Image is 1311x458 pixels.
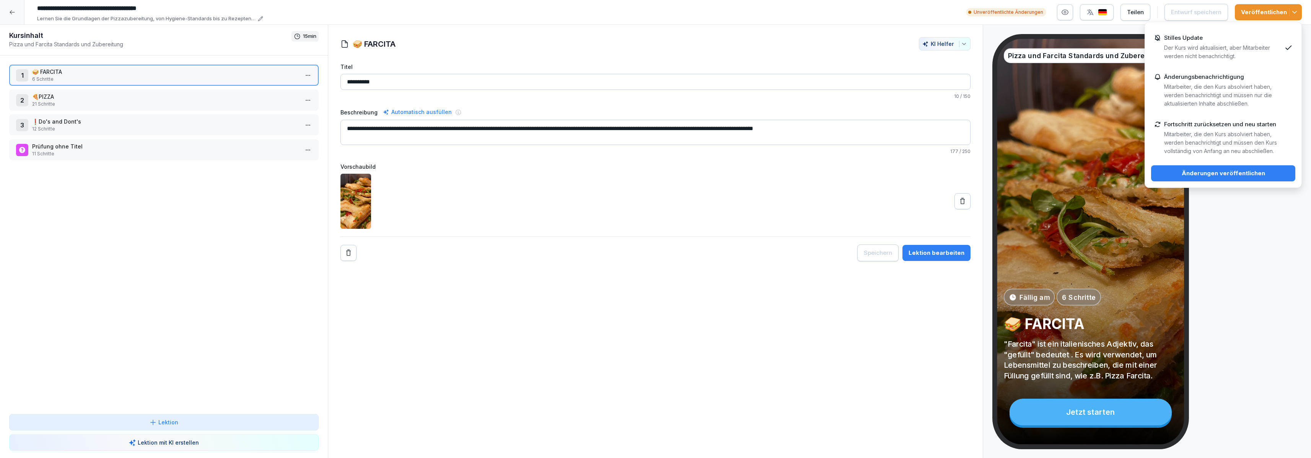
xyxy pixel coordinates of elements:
[1235,4,1302,20] button: Veröffentlichen
[1008,51,1162,61] p: Pizza und Farcita Standards und Zubereitung
[381,108,453,117] div: Automatisch ausfüllen
[32,117,299,126] p: ❗️Do's and Dont's
[138,438,199,447] p: Lektion mit KI erstellen
[32,142,299,150] p: Prüfung ohne Titel
[9,65,319,86] div: 1🥪 FARCITA6 Schritte
[340,245,357,261] button: Remove
[1127,8,1144,16] div: Teilen
[32,76,299,83] p: 6 Schritte
[340,93,971,100] p: / 150
[9,40,292,48] p: Pizza und Farcita Standards und Zubereitung
[864,249,892,257] div: Speichern
[1241,8,1296,16] div: Veröffentlichen
[1164,44,1282,60] p: Der Kurs wird aktualisiert, aber Mitarbeiter werden nicht benachrichtigt.
[340,63,971,71] label: Titel
[954,93,959,99] span: 10
[1164,83,1282,108] p: Mitarbeiter, die den Kurs absolviert haben, werden benachrichtigt und müssen nur die aktualisiert...
[1157,169,1289,178] div: Änderungen veröffentlichen
[909,249,964,257] div: Lektion bearbeiten
[9,31,292,40] h1: Kursinhalt
[37,15,256,23] p: Lernen Sie die Grundlagen der Pizzazubereitung, von Hygiene-Standards bis zu Rezepten wie Margher...
[340,163,971,171] label: Vorschaubild
[353,38,396,50] h1: 🥪 FARCITA
[922,41,967,47] div: KI Helfer
[1164,73,1244,80] p: Änderungsbenachrichtigung
[32,93,299,101] p: 🍕PIZZA
[1062,292,1096,302] p: 6 Schritte
[16,119,28,131] div: 3
[1010,399,1172,425] div: Jetzt starten
[902,245,971,261] button: Lektion bearbeiten
[1151,165,1295,181] button: Änderungen veröffentlichen
[32,150,299,157] p: 11 Schritte
[1171,8,1221,16] div: Entwurf speichern
[919,37,971,51] button: KI Helfer
[9,139,319,160] div: Prüfung ohne Titel11 Schritte
[32,101,299,108] p: 21 Schritte
[16,69,28,81] div: 1
[16,94,28,106] div: 2
[974,9,1043,16] p: Unveröffentlichte Änderungen
[340,174,371,229] img: efxpgfc3upp06xpqqjjzsxgf.png
[1004,315,1177,333] p: 🥪 FARCITA
[1164,130,1282,155] p: Mitarbeiter, die den Kurs absolviert haben, werden benachrichtigt und müssen den Kurs vollständig...
[1120,4,1150,21] button: Teilen
[303,33,316,40] p: 15 min
[340,108,378,116] label: Beschreibung
[9,434,319,451] button: Lektion mit KI erstellen
[1164,4,1228,21] button: Entwurf speichern
[9,414,319,430] button: Lektion
[32,126,299,132] p: 12 Schritte
[340,148,971,155] p: / 250
[9,90,319,111] div: 2🍕PIZZA21 Schritte
[950,148,958,154] span: 177
[1004,339,1177,380] p: "Farcita" ist ein italienisches Adjektiv, das "gefüllt" bedeutet . Es wird verwendet, um Lebensmi...
[1098,9,1107,16] img: de.svg
[1164,121,1276,128] p: Fortschritt zurücksetzen und neu starten
[32,68,299,76] p: 🥪 FARCITA
[1164,34,1203,41] p: Stilles Update
[9,114,319,135] div: 3❗️Do's and Dont's12 Schritte
[1019,292,1049,302] p: Fällig am
[857,244,899,261] button: Speichern
[158,418,178,426] p: Lektion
